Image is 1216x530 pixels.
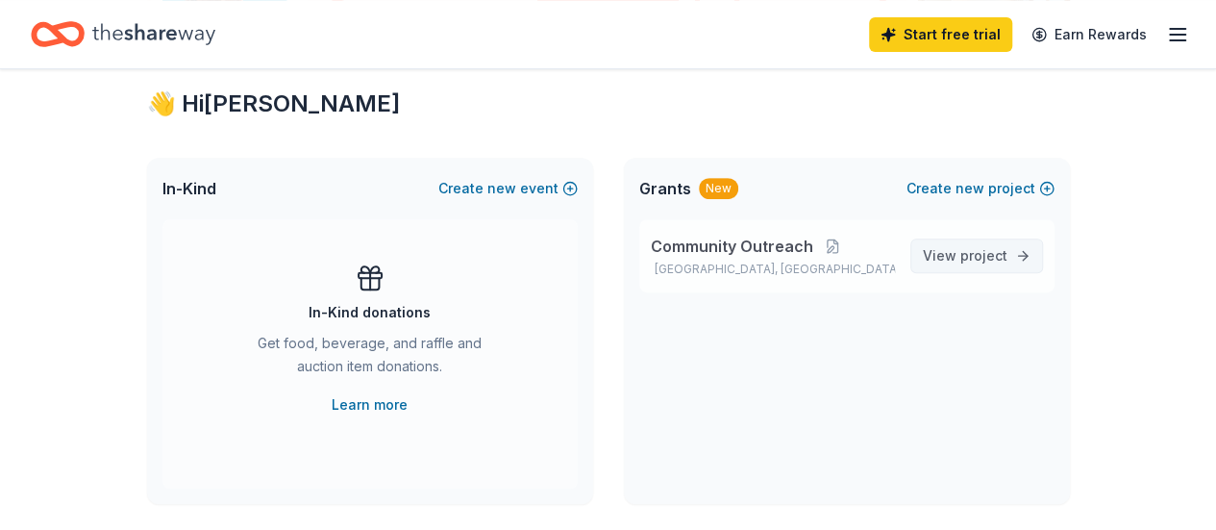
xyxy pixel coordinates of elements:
[438,177,578,200] button: Createnewevent
[239,332,501,386] div: Get food, beverage, and raffle and auction item donations.
[147,88,1070,119] div: 👋 Hi [PERSON_NAME]
[162,177,216,200] span: In-Kind
[639,177,691,200] span: Grants
[960,247,1007,264] span: project
[869,17,1012,52] a: Start free trial
[651,262,895,277] p: [GEOGRAPHIC_DATA], [GEOGRAPHIC_DATA]
[910,239,1043,273] a: View project
[923,244,1007,267] span: View
[955,177,984,200] span: new
[309,301,431,324] div: In-Kind donations
[487,177,516,200] span: new
[1020,17,1158,52] a: Earn Rewards
[332,393,408,416] a: Learn more
[31,12,215,57] a: Home
[651,235,813,258] span: Community Outreach
[699,178,738,199] div: New
[906,177,1055,200] button: Createnewproject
